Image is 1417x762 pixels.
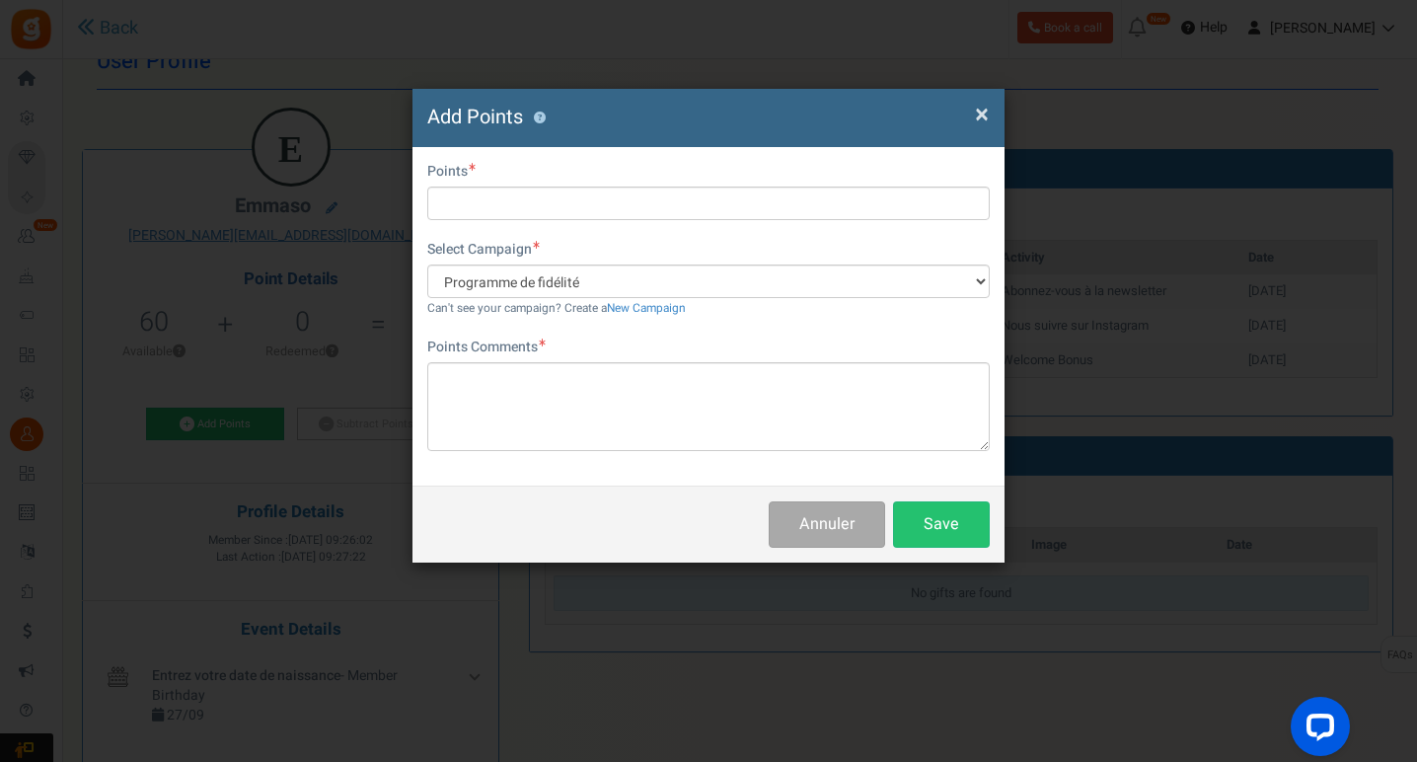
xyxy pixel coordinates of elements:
[893,501,990,548] button: Save
[607,300,686,317] a: New Campaign
[533,112,546,124] button: ?
[427,103,523,131] span: Add Points
[427,240,540,260] label: Select Campaign
[427,162,476,182] label: Points
[427,338,546,357] label: Points Comments
[427,300,686,317] small: Can't see your campaign? Create a
[769,501,885,548] button: Annuler
[975,96,989,133] span: ×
